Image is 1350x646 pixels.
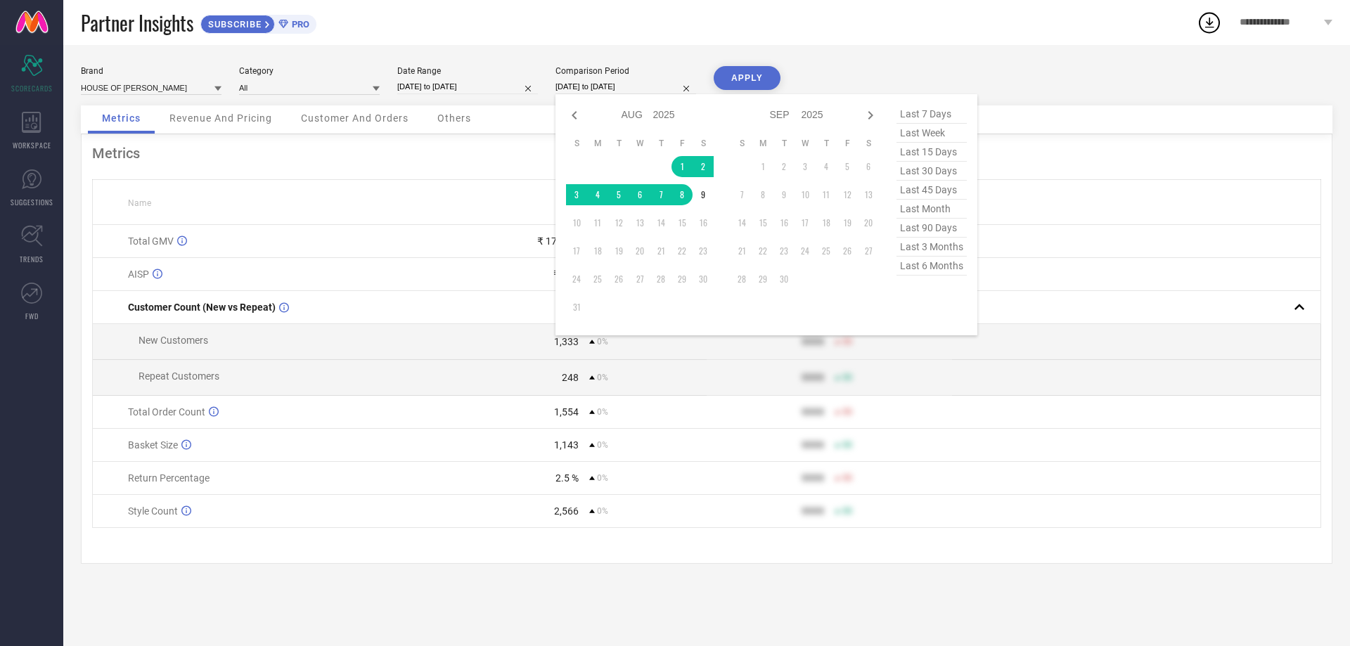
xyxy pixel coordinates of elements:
[752,269,773,290] td: Mon Sep 29 2025
[554,505,579,517] div: 2,566
[802,406,824,418] div: 9999
[11,197,53,207] span: SUGGESTIONS
[128,439,178,451] span: Basket Size
[752,184,773,205] td: Mon Sep 08 2025
[671,240,693,261] td: Fri Aug 22 2025
[239,66,380,76] div: Category
[650,240,671,261] td: Thu Aug 21 2025
[629,240,650,261] td: Wed Aug 20 2025
[858,184,879,205] td: Sat Sep 13 2025
[650,184,671,205] td: Thu Aug 07 2025
[81,8,193,37] span: Partner Insights
[1197,10,1222,35] div: Open download list
[13,140,51,150] span: WORKSPACE
[671,184,693,205] td: Fri Aug 08 2025
[587,184,608,205] td: Mon Aug 04 2025
[731,212,752,233] td: Sun Sep 14 2025
[816,240,837,261] td: Thu Sep 25 2025
[608,240,629,261] td: Tue Aug 19 2025
[597,506,608,516] span: 0%
[587,269,608,290] td: Mon Aug 25 2025
[858,138,879,149] th: Saturday
[752,138,773,149] th: Monday
[816,138,837,149] th: Thursday
[858,156,879,177] td: Sat Sep 06 2025
[693,240,714,261] td: Sat Aug 23 2025
[555,472,579,484] div: 2.5 %
[128,505,178,517] span: Style Count
[608,138,629,149] th: Tuesday
[693,212,714,233] td: Sat Aug 16 2025
[693,156,714,177] td: Sat Aug 02 2025
[566,240,587,261] td: Sun Aug 17 2025
[566,269,587,290] td: Sun Aug 24 2025
[896,162,967,181] span: last 30 days
[139,370,219,382] span: Repeat Customers
[671,212,693,233] td: Fri Aug 15 2025
[608,184,629,205] td: Tue Aug 05 2025
[773,269,795,290] td: Tue Sep 30 2025
[816,212,837,233] td: Thu Sep 18 2025
[731,184,752,205] td: Sun Sep 07 2025
[842,407,852,417] span: 50
[773,212,795,233] td: Tue Sep 16 2025
[802,372,824,383] div: 9999
[862,107,879,124] div: Next month
[608,269,629,290] td: Tue Aug 26 2025
[837,212,858,233] td: Fri Sep 19 2025
[554,439,579,451] div: 1,143
[169,112,272,124] span: Revenue And Pricing
[896,200,967,219] span: last month
[816,156,837,177] td: Thu Sep 04 2025
[842,337,852,347] span: 50
[773,184,795,205] td: Tue Sep 09 2025
[802,336,824,347] div: 9999
[128,406,205,418] span: Total Order Count
[25,311,39,321] span: FWD
[714,66,780,90] button: APPLY
[773,156,795,177] td: Tue Sep 02 2025
[896,181,967,200] span: last 45 days
[587,138,608,149] th: Monday
[896,257,967,276] span: last 6 months
[650,138,671,149] th: Thursday
[896,219,967,238] span: last 90 days
[896,124,967,143] span: last week
[752,212,773,233] td: Mon Sep 15 2025
[693,138,714,149] th: Saturday
[837,156,858,177] td: Fri Sep 05 2025
[92,145,1321,162] div: Metrics
[693,269,714,290] td: Sat Aug 30 2025
[858,212,879,233] td: Sat Sep 20 2025
[566,184,587,205] td: Sun Aug 03 2025
[128,198,151,208] span: Name
[837,138,858,149] th: Friday
[731,269,752,290] td: Sun Sep 28 2025
[201,19,265,30] span: SUBSCRIBE
[397,66,538,76] div: Date Range
[896,105,967,124] span: last 7 days
[597,440,608,450] span: 0%
[397,79,538,94] input: Select date range
[566,107,583,124] div: Previous month
[802,439,824,451] div: 9999
[795,184,816,205] td: Wed Sep 10 2025
[608,212,629,233] td: Tue Aug 12 2025
[200,11,316,34] a: SUBSCRIBEPRO
[566,297,587,318] td: Sun Aug 31 2025
[81,66,221,76] div: Brand
[671,269,693,290] td: Fri Aug 29 2025
[802,472,824,484] div: 9999
[597,337,608,347] span: 0%
[802,505,824,517] div: 9999
[752,240,773,261] td: Mon Sep 22 2025
[554,406,579,418] div: 1,554
[795,156,816,177] td: Wed Sep 03 2025
[896,238,967,257] span: last 3 months
[128,472,210,484] span: Return Percentage
[554,336,579,347] div: 1,333
[896,143,967,162] span: last 15 days
[629,269,650,290] td: Wed Aug 27 2025
[837,184,858,205] td: Fri Sep 12 2025
[301,112,409,124] span: Customer And Orders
